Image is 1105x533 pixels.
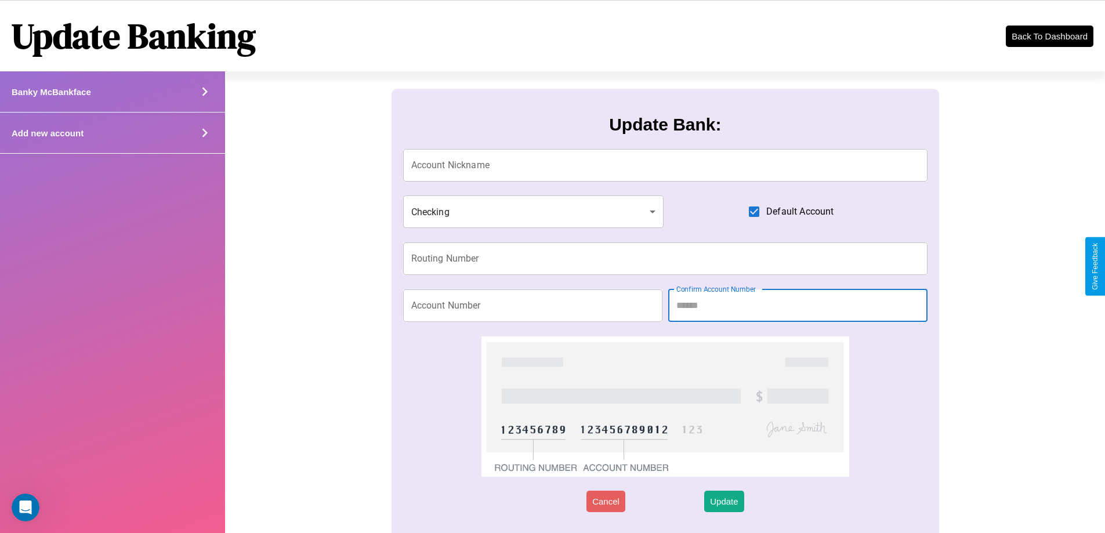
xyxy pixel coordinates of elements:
[1006,26,1093,47] button: Back To Dashboard
[586,491,625,512] button: Cancel
[609,115,721,135] h3: Update Bank:
[766,205,834,219] span: Default Account
[704,491,744,512] button: Update
[481,336,849,477] img: check
[12,494,39,521] iframe: Intercom live chat
[12,12,256,60] h1: Update Banking
[676,284,756,294] label: Confirm Account Number
[403,195,664,228] div: Checking
[12,128,84,138] h4: Add new account
[12,87,91,97] h4: Banky McBankface
[1091,243,1099,290] div: Give Feedback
